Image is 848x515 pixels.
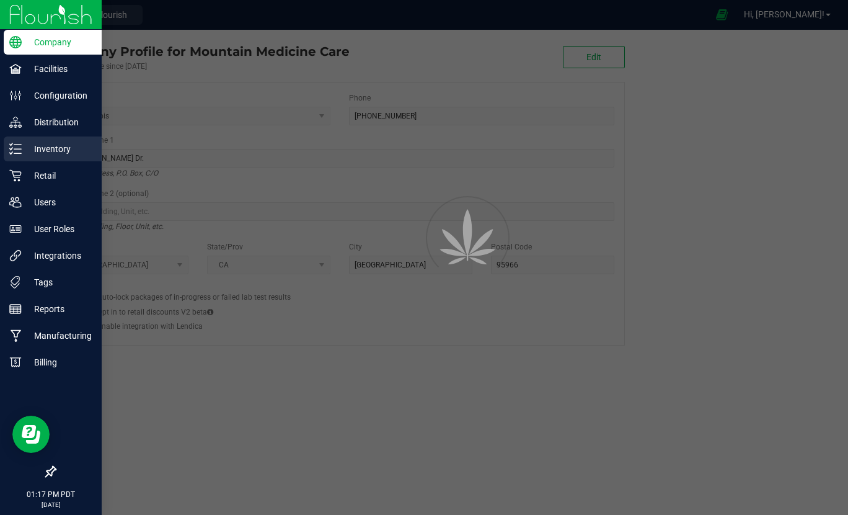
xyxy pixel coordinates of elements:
[9,356,22,369] inline-svg: Billing
[9,89,22,102] inline-svg: Configuration
[22,302,96,316] p: Reports
[9,36,22,48] inline-svg: Company
[12,416,50,453] iframe: Resource center
[22,275,96,290] p: Tags
[9,223,22,235] inline-svg: User Roles
[9,169,22,182] inline-svg: Retail
[9,303,22,315] inline-svg: Reports
[9,143,22,155] inline-svg: Inventory
[9,276,22,289] inline-svg: Tags
[9,249,22,262] inline-svg: Integrations
[6,489,96,500] p: 01:17 PM PDT
[9,63,22,75] inline-svg: Facilities
[22,248,96,263] p: Integrations
[6,500,96,509] p: [DATE]
[22,328,96,343] p: Manufacturing
[22,35,96,50] p: Company
[22,141,96,156] p: Inventory
[22,195,96,210] p: Users
[9,116,22,128] inline-svg: Distribution
[22,222,96,236] p: User Roles
[22,168,96,183] p: Retail
[22,115,96,130] p: Distribution
[9,196,22,208] inline-svg: Users
[22,88,96,103] p: Configuration
[22,355,96,370] p: Billing
[9,329,22,342] inline-svg: Manufacturing
[22,61,96,76] p: Facilities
